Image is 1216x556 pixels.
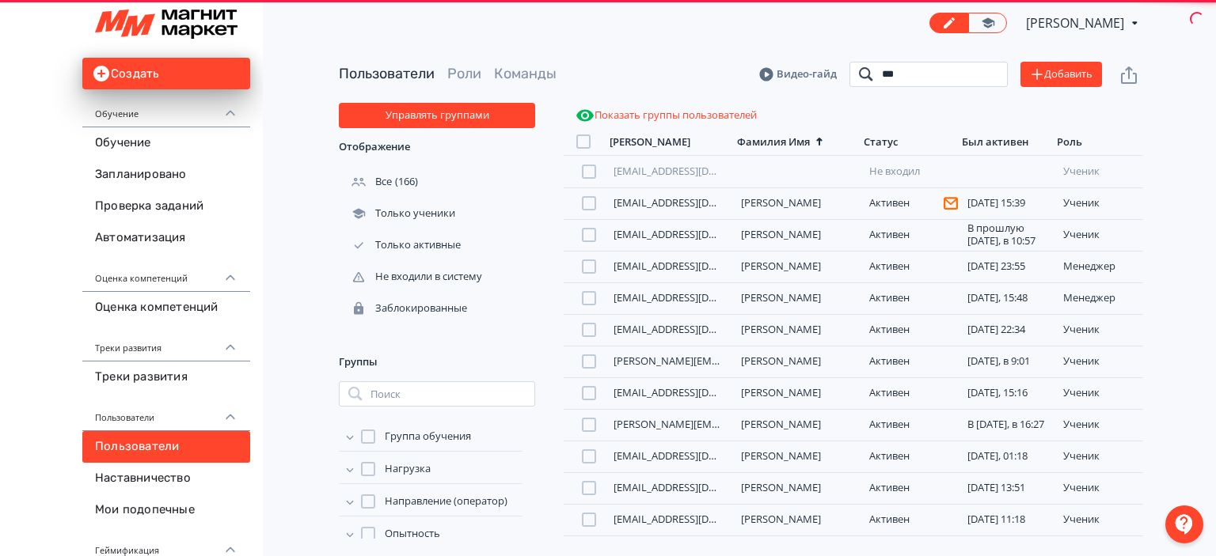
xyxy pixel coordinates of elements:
[339,270,485,284] div: Не входили в систему
[614,259,781,273] a: [EMAIL_ADDRESS][DOMAIN_NAME]
[82,292,250,323] a: Оценка компетенций
[339,206,458,221] div: Только ученики
[339,103,535,128] button: Управлять группами
[741,385,821,399] a: [PERSON_NAME]
[869,482,952,494] div: Активен
[869,323,952,336] div: Активен
[82,159,250,191] a: Запланировано
[385,526,440,542] span: Опытность
[1057,135,1082,149] div: Роль
[614,164,781,178] a: [EMAIL_ADDRESS][DOMAIN_NAME]
[869,260,952,273] div: Активен
[944,196,958,210] svg: Пользователь не подтвердил адрес эл. почты и поэтому не получает системные уведомления
[385,429,471,444] span: Группа обучения
[869,418,952,431] div: Активен
[339,166,535,198] div: (166)
[82,494,250,526] a: Мои подопечные
[741,417,821,431] a: [PERSON_NAME]
[339,238,464,252] div: Только активные
[572,103,760,128] button: Показать группы пользователей
[82,254,250,292] div: Оценка компетенций
[82,58,250,89] button: Создать
[967,450,1051,463] div: [DATE], 01:18
[82,361,250,393] a: Треки развития
[82,393,250,431] div: Пользователи
[864,135,898,149] div: Статус
[82,323,250,361] div: Треки развития
[614,322,781,336] a: [EMAIL_ADDRESS][DOMAIN_NAME]
[614,354,861,368] a: [PERSON_NAME][EMAIL_ADDRESS][DOMAIN_NAME]
[1063,387,1137,399] div: ученик
[95,9,237,39] img: https://files.teachbase.ru/system/slaveaccount/57079/logo/medium-e76e9250e9e9211827b1f0905568c702...
[1063,229,1137,241] div: ученик
[614,480,781,494] a: [EMAIL_ADDRESS][DOMAIN_NAME]
[1020,62,1102,87] button: Добавить
[1063,482,1137,494] div: ученик
[967,387,1051,399] div: [DATE], 15:16
[737,135,810,149] div: Фамилия Имя
[1063,260,1137,273] div: менеджер
[385,494,507,509] span: Направление (оператор)
[82,89,250,127] div: Обучение
[1063,292,1137,304] div: менеджер
[741,290,821,304] a: [PERSON_NAME]
[339,65,435,82] a: Пользователи
[1026,13,1127,32] span: Елизавета Аверина
[741,448,821,463] a: [PERSON_NAME]
[494,65,557,82] a: Команды
[741,322,821,336] a: [PERSON_NAME]
[82,431,250,463] a: Пользователи
[385,461,431,477] span: Нагрузка
[741,195,821,210] a: [PERSON_NAME]
[82,222,250,254] a: Автоматизация
[610,135,690,149] div: [PERSON_NAME]
[869,355,952,368] div: Активен
[741,512,821,526] a: [PERSON_NAME]
[614,417,861,431] a: [PERSON_NAME][EMAIL_ADDRESS][DOMAIN_NAME]
[967,513,1051,526] div: [DATE] 11:18
[967,418,1051,431] div: В [DATE], в 16:27
[741,480,821,494] a: [PERSON_NAME]
[741,354,821,368] a: [PERSON_NAME]
[339,343,535,381] div: Группы
[869,196,952,210] div: Активен
[967,222,1051,247] div: В прошлую [DATE], в 10:57
[1063,197,1137,210] div: ученик
[967,292,1051,304] div: [DATE], 15:48
[82,191,250,222] a: Проверка заданий
[962,135,1028,149] div: Был активен
[869,450,952,463] div: Активен
[741,259,821,273] a: [PERSON_NAME]
[1063,450,1137,463] div: ученик
[1119,66,1138,85] svg: Экспорт пользователей файлом
[614,385,781,399] a: [EMAIL_ADDRESS][DOMAIN_NAME]
[869,165,952,178] div: Не входил
[1063,323,1137,336] div: ученик
[339,301,470,316] div: Заблокированные
[1063,165,1137,178] div: ученик
[614,290,781,304] a: [EMAIL_ADDRESS][DOMAIN_NAME]
[1063,513,1137,526] div: ученик
[967,482,1051,494] div: [DATE] 13:51
[967,355,1051,368] div: [DATE], в 9:01
[741,227,821,241] a: [PERSON_NAME]
[614,227,781,241] a: [EMAIL_ADDRESS][DOMAIN_NAME]
[614,195,781,210] a: [EMAIL_ADDRESS][DOMAIN_NAME]
[82,127,250,159] a: Обучение
[1063,418,1137,431] div: ученик
[968,13,1007,33] a: Переключиться в режим ученика
[1063,355,1137,368] div: ученик
[869,387,952,399] div: Активен
[869,513,952,526] div: Активен
[967,323,1051,336] div: [DATE] 22:34
[339,175,395,189] div: Все
[614,448,781,463] a: [EMAIL_ADDRESS][DOMAIN_NAME]
[82,463,250,494] a: Наставничество
[967,260,1051,273] div: [DATE] 23:55
[759,66,837,82] a: Видео-гайд
[967,197,1051,210] div: [DATE] 15:39
[614,512,781,526] a: [EMAIL_ADDRESS][DOMAIN_NAME]
[869,229,952,241] div: Активен
[869,292,952,304] div: Активен
[447,65,481,82] a: Роли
